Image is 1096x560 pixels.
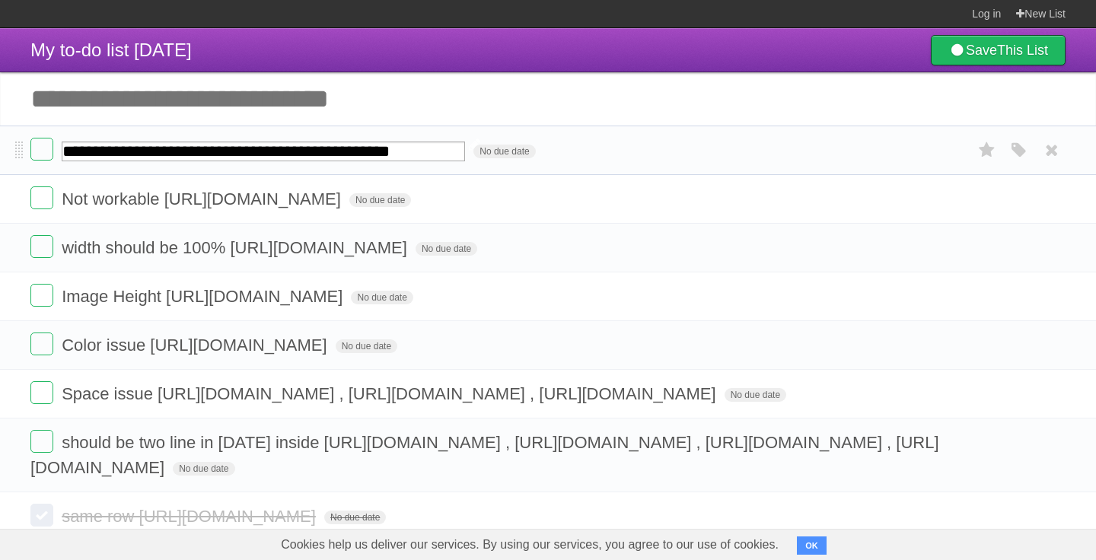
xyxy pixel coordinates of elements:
label: Done [30,381,53,404]
span: No due date [349,193,411,207]
label: Done [30,235,53,258]
span: No due date [416,242,477,256]
label: Star task [973,138,1002,163]
span: Cookies help us deliver our services. By using our services, you agree to our use of cookies. [266,530,794,560]
b: This List [997,43,1048,58]
span: No due date [725,388,786,402]
span: No due date [173,462,234,476]
label: Done [30,504,53,527]
span: Image Height [URL][DOMAIN_NAME] [62,287,346,306]
span: Space issue [URL][DOMAIN_NAME] , [URL][DOMAIN_NAME] , [URL][DOMAIN_NAME] [62,384,719,403]
label: Done [30,430,53,453]
button: OK [797,536,827,555]
span: No due date [351,291,413,304]
span: No due date [324,511,386,524]
span: Color issue [URL][DOMAIN_NAME] [62,336,330,355]
span: My to-do list [DATE] [30,40,192,60]
label: Done [30,332,53,355]
span: No due date [336,339,397,353]
span: width should be 100% [URL][DOMAIN_NAME] [62,238,411,257]
label: Done [30,138,53,161]
span: No due date [473,145,535,158]
span: same row [URL][DOMAIN_NAME] [62,507,320,526]
label: Done [30,284,53,307]
span: Not workable [URL][DOMAIN_NAME] [62,189,345,208]
a: SaveThis List [931,35,1066,65]
span: should be two line in [DATE] inside [URL][DOMAIN_NAME] , [URL][DOMAIN_NAME] , [URL][DOMAIN_NAME] ... [30,433,939,477]
label: Done [30,186,53,209]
